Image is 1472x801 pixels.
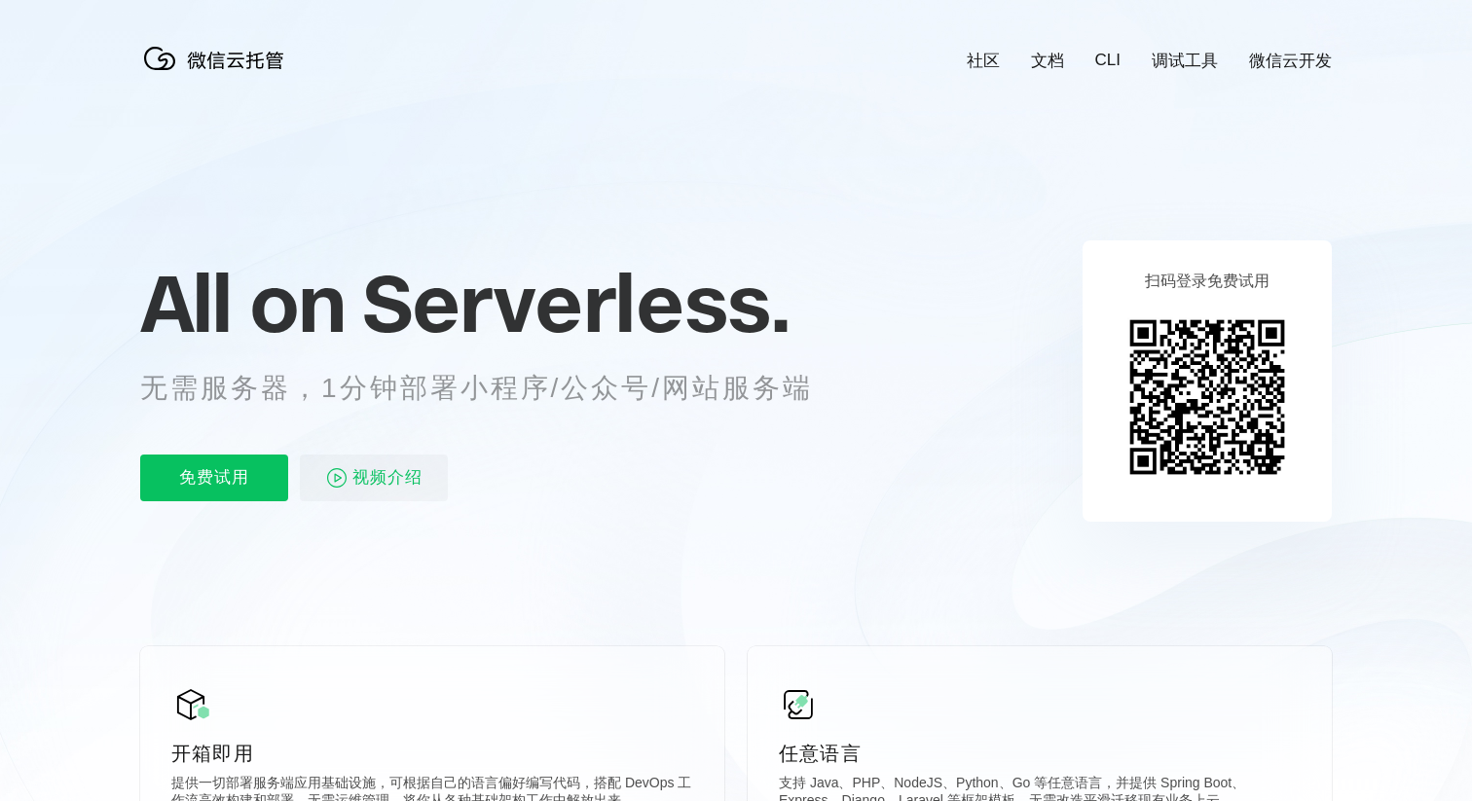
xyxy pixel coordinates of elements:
[1152,50,1218,72] a: 调试工具
[967,50,1000,72] a: 社区
[1095,51,1121,70] a: CLI
[140,369,849,408] p: 无需服务器，1分钟部署小程序/公众号/网站服务端
[1031,50,1064,72] a: 文档
[140,455,288,501] p: 免费试用
[140,39,296,78] img: 微信云托管
[325,466,349,490] img: video_play.svg
[171,740,693,767] p: 开箱即用
[1145,272,1270,292] p: 扫码登录免费试用
[779,740,1301,767] p: 任意语言
[140,64,296,81] a: 微信云托管
[1249,50,1332,72] a: 微信云开发
[140,254,344,351] span: All on
[362,254,790,351] span: Serverless.
[352,455,423,501] span: 视频介绍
